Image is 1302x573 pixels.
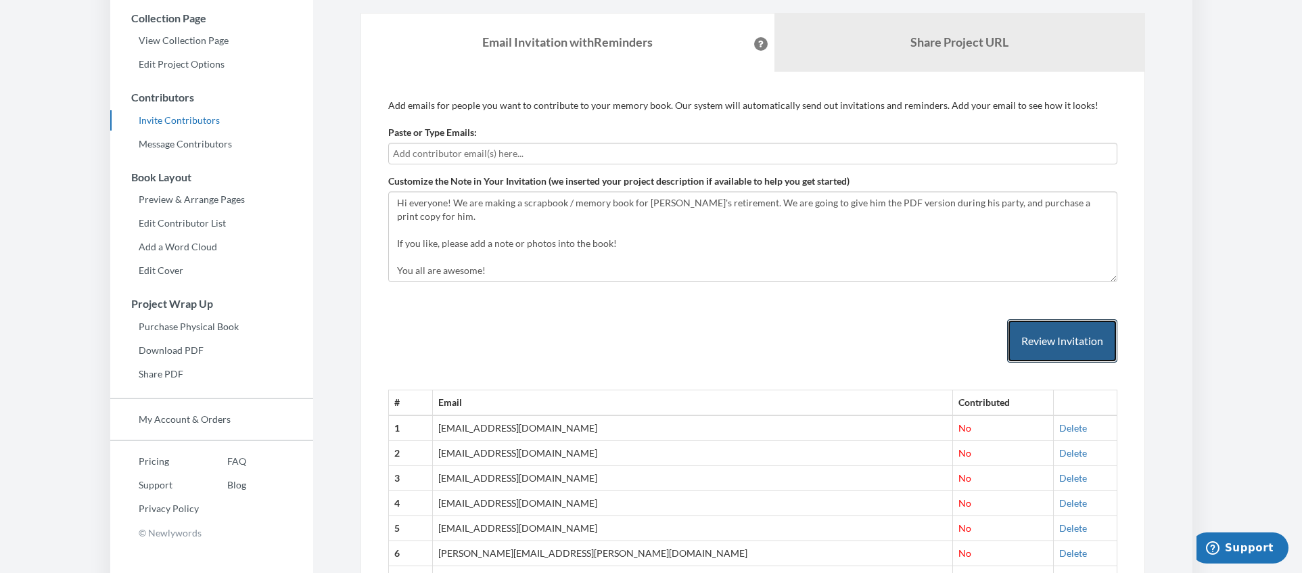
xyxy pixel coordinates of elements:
td: [EMAIL_ADDRESS][DOMAIN_NAME] [433,466,953,491]
a: Purchase Physical Book [110,317,313,337]
a: Delete [1059,522,1087,534]
button: Review Invitation [1007,319,1117,363]
a: Edit Project Options [110,54,313,74]
label: Paste or Type Emails: [388,126,477,139]
a: Message Contributors [110,134,313,154]
b: Share Project URL [910,35,1008,49]
td: [EMAIL_ADDRESS][DOMAIN_NAME] [433,441,953,466]
span: No [958,422,971,434]
span: No [958,447,971,459]
a: Edit Contributor List [110,213,313,233]
td: [PERSON_NAME][EMAIL_ADDRESS][PERSON_NAME][DOMAIN_NAME] [433,541,953,566]
th: 5 [388,516,433,541]
a: Share PDF [110,364,313,384]
p: © Newlywords [110,522,313,543]
iframe: Opens a widget where you can chat to one of our agents [1196,532,1288,566]
h3: Collection Page [111,12,313,24]
a: Pricing [110,451,199,472]
a: Blog [199,475,246,495]
p: Add emails for people you want to contribute to your memory book. Our system will automatically s... [388,99,1117,112]
h3: Project Wrap Up [111,298,313,310]
a: Delete [1059,497,1087,509]
a: Download PDF [110,340,313,361]
td: [EMAIL_ADDRESS][DOMAIN_NAME] [433,415,953,440]
th: 6 [388,541,433,566]
span: No [958,497,971,509]
a: Edit Cover [110,260,313,281]
th: Email [433,390,953,415]
th: # [388,390,433,415]
a: My Account & Orders [110,409,313,430]
a: FAQ [199,451,246,472]
a: Delete [1059,447,1087,459]
span: No [958,472,971,484]
h3: Book Layout [111,171,313,183]
input: Add contributor email(s) here... [393,146,1109,161]
a: Delete [1059,422,1087,434]
label: Customize the Note in Your Invitation (we inserted your project description if available to help ... [388,175,850,188]
a: Add a Word Cloud [110,237,313,257]
a: Delete [1059,472,1087,484]
th: Contributed [953,390,1054,415]
a: Support [110,475,199,495]
td: [EMAIL_ADDRESS][DOMAIN_NAME] [433,491,953,516]
a: Invite Contributors [110,110,313,131]
a: Delete [1059,547,1087,559]
a: Privacy Policy [110,499,199,519]
strong: Email Invitation with Reminders [482,35,653,49]
span: No [958,522,971,534]
span: No [958,547,971,559]
th: 2 [388,441,433,466]
th: 1 [388,415,433,440]
th: 3 [388,466,433,491]
td: [EMAIL_ADDRESS][DOMAIN_NAME] [433,516,953,541]
a: Preview & Arrange Pages [110,189,313,210]
h3: Contributors [111,91,313,104]
textarea: Hi everyone! We are making a scrapbook / memory book for [PERSON_NAME]'s retirement. We are going... [388,191,1117,282]
a: View Collection Page [110,30,313,51]
th: 4 [388,491,433,516]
